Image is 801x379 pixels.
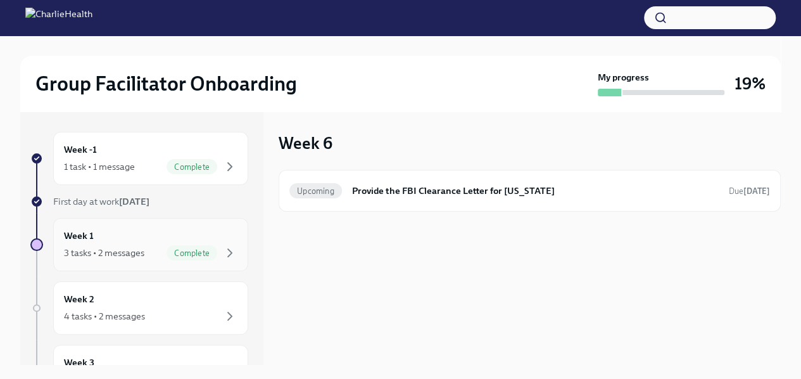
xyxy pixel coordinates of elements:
h6: Week -1 [64,143,97,157]
span: October 28th, 2025 09:00 [729,185,770,197]
div: 1 task • 1 message [64,160,135,173]
h3: 19% [735,72,766,95]
strong: My progress [598,71,649,84]
h6: Provide the FBI Clearance Letter for [US_STATE] [352,184,719,198]
a: Week 13 tasks • 2 messagesComplete [30,218,248,271]
a: First day at work[DATE] [30,195,248,208]
span: Complete [167,162,217,172]
a: Week -11 task • 1 messageComplete [30,132,248,185]
span: Complete [167,248,217,258]
a: Week 24 tasks • 2 messages [30,281,248,335]
a: UpcomingProvide the FBI Clearance Letter for [US_STATE]Due[DATE] [289,181,770,201]
h2: Group Facilitator Onboarding [35,71,297,96]
h6: Week 3 [64,356,94,369]
h6: Week 2 [64,292,94,306]
h6: Week 1 [64,229,94,243]
span: Upcoming [289,186,342,196]
strong: [DATE] [743,186,770,196]
img: CharlieHealth [25,8,92,28]
h3: Week 6 [279,132,332,155]
strong: [DATE] [119,196,149,207]
span: First day at work [53,196,149,207]
span: Due [729,186,770,196]
div: 3 tasks • 2 messages [64,247,144,259]
div: 4 tasks • 2 messages [64,310,145,323]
